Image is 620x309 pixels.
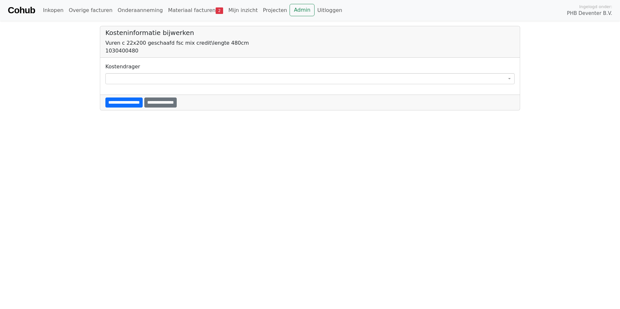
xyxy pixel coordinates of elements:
span: PHB Deventer B.V. [567,10,612,17]
a: Onderaanneming [115,4,165,17]
a: Overige facturen [66,4,115,17]
div: Vuren c 22x200 geschaafd fsc mix credit\lengte 480cm [105,39,515,47]
label: Kostendrager [105,63,140,71]
h5: Kosteninformatie bijwerken [105,29,515,37]
div: 1030400480 [105,47,515,55]
a: Projecten [260,4,290,17]
a: Cohub [8,3,35,18]
a: Admin [290,4,315,16]
a: Mijn inzicht [226,4,260,17]
span: Ingelogd onder: [579,4,612,10]
span: 2 [216,7,223,14]
a: Uitloggen [315,4,345,17]
a: Materiaal facturen2 [165,4,226,17]
a: Inkopen [40,4,66,17]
